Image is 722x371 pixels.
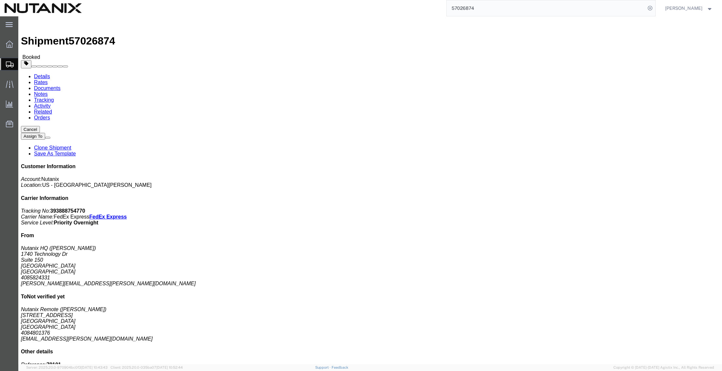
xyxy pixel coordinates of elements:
[18,16,722,364] iframe: FS Legacy Container
[613,365,714,370] span: Copyright © [DATE]-[DATE] Agistix Inc., All Rights Reserved
[26,365,108,369] span: Server: 2025.20.0-970904bc0f3
[332,365,348,369] a: Feedback
[665,4,713,12] button: [PERSON_NAME]
[156,365,183,369] span: [DATE] 10:52:44
[447,0,645,16] input: Search for shipment number, reference number
[111,365,183,369] span: Client: 2025.20.0-035ba07
[665,5,702,12] span: Stephanie Guadron
[81,365,108,369] span: [DATE] 10:43:43
[5,3,82,13] img: logo
[315,365,332,369] a: Support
